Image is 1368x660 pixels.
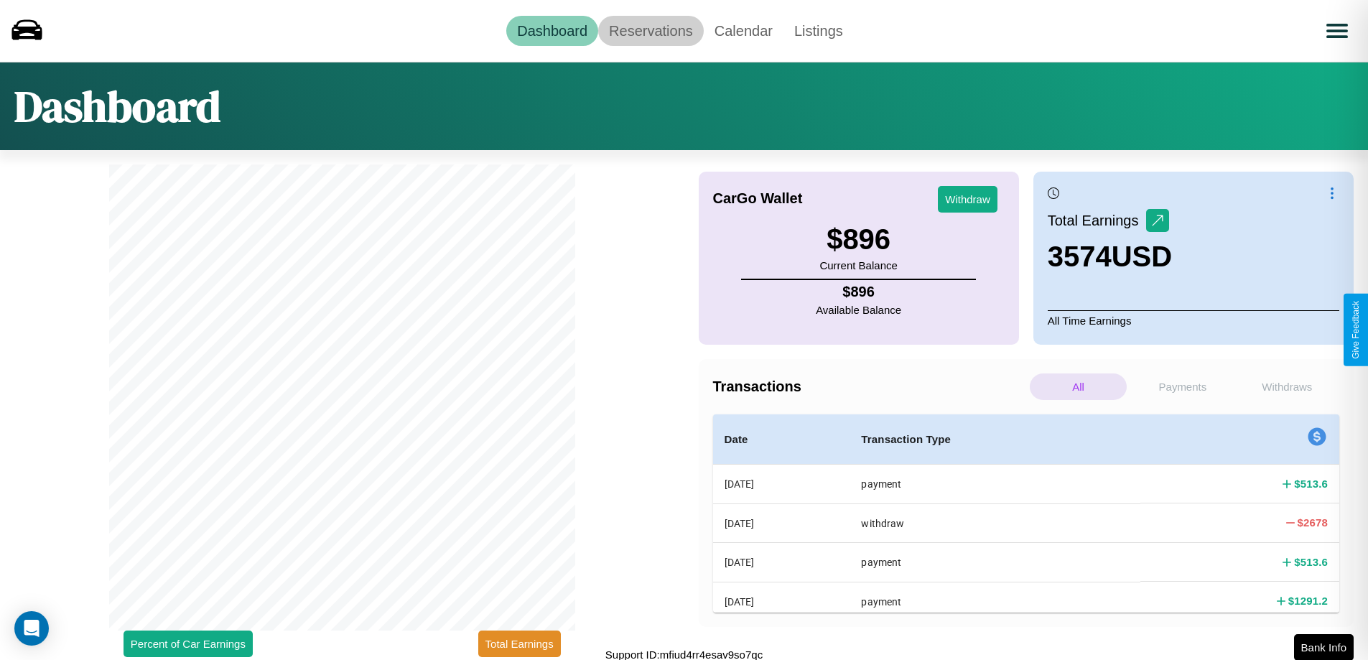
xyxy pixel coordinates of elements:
[704,16,783,46] a: Calendar
[598,16,704,46] a: Reservations
[816,300,901,320] p: Available Balance
[1048,310,1339,330] p: All Time Earnings
[478,631,561,657] button: Total Earnings
[850,503,1140,542] th: withdraw
[850,465,1140,504] th: payment
[713,465,850,504] th: [DATE]
[124,631,253,657] button: Percent of Car Earnings
[1288,593,1328,608] h4: $ 1291.2
[861,431,1129,448] h4: Transaction Type
[819,223,897,256] h3: $ 896
[1294,476,1328,491] h4: $ 513.6
[1239,373,1336,400] p: Withdraws
[1134,373,1231,400] p: Payments
[725,431,839,448] h4: Date
[713,543,850,582] th: [DATE]
[713,582,850,621] th: [DATE]
[14,611,49,646] div: Open Intercom Messenger
[819,256,897,275] p: Current Balance
[850,582,1140,621] th: payment
[14,77,220,136] h1: Dashboard
[783,16,854,46] a: Listings
[1351,301,1361,359] div: Give Feedback
[506,16,598,46] a: Dashboard
[1294,554,1328,570] h4: $ 513.6
[1298,515,1328,530] h4: $ 2678
[713,503,850,542] th: [DATE]
[1048,208,1146,233] p: Total Earnings
[1317,11,1357,51] button: Open menu
[1030,373,1127,400] p: All
[713,378,1026,395] h4: Transactions
[850,543,1140,582] th: payment
[1048,241,1172,273] h3: 3574 USD
[713,190,803,207] h4: CarGo Wallet
[816,284,901,300] h4: $ 896
[938,186,997,213] button: Withdraw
